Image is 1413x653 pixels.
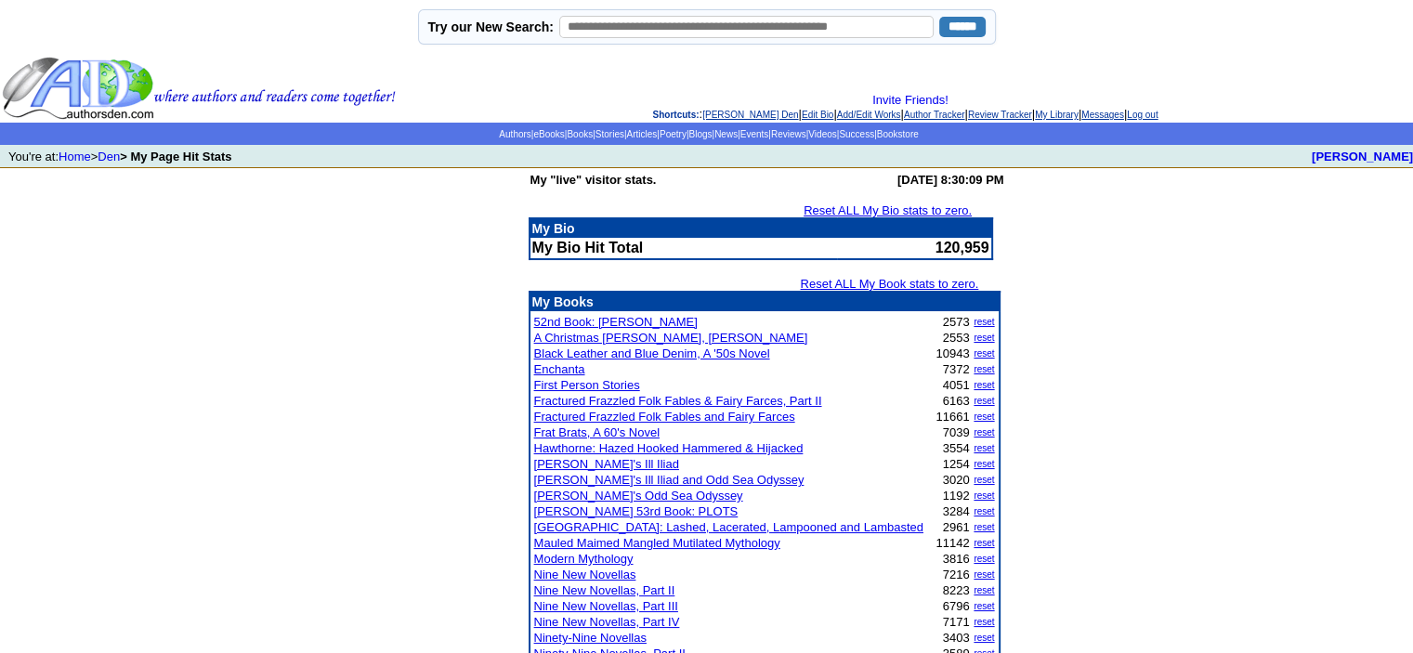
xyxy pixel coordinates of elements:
[943,615,970,629] font: 7171
[2,56,396,121] img: header_logo2.gif
[534,441,804,455] a: Hawthorne: Hazed Hooked Hammered & Hijacked
[904,110,965,120] a: Author Tracker
[688,129,712,139] a: Blogs
[804,203,972,217] a: Reset ALL My Bio stats to zero.
[534,552,634,566] a: Modern Mythology
[837,110,901,120] a: Add/Edit Works
[534,473,805,487] a: [PERSON_NAME]'s Ill Iliad and Odd Sea Odyssey
[943,315,970,329] font: 2573
[839,129,874,139] a: Success
[534,489,743,503] a: [PERSON_NAME]'s Odd Sea Odyssey
[534,394,822,408] a: Fractured Frazzled Folk Fables & Fairy Farces, Part II
[935,410,969,424] font: 11661
[943,378,970,392] font: 4051
[943,631,970,645] font: 3403
[943,568,970,581] font: 7216
[872,93,949,107] a: Invite Friends!
[943,362,970,376] font: 7372
[534,504,739,518] a: [PERSON_NAME] 53rd Book: PLOTS
[943,394,970,408] font: 6163
[943,489,970,503] font: 1192
[974,569,994,580] a: reset
[626,129,657,139] a: Articles
[1081,110,1124,120] a: Messages
[968,110,1032,120] a: Review Tracker
[800,277,978,291] a: Reset ALL My Book stats to zero.
[897,173,1004,187] b: [DATE] 8:30:09 PM
[974,427,994,438] a: reset
[974,506,994,516] a: reset
[59,150,91,163] a: Home
[595,129,624,139] a: Stories
[808,129,836,139] a: Videos
[534,346,770,360] a: Black Leather and Blue Denim, A '50s Novel
[1127,110,1158,120] a: Log out
[771,129,806,139] a: Reviews
[974,443,994,453] a: reset
[1312,150,1413,163] a: [PERSON_NAME]
[534,331,808,345] a: A Christmas [PERSON_NAME], [PERSON_NAME]
[652,110,699,120] span: Shortcuts:
[660,129,687,139] a: Poetry
[534,599,678,613] a: Nine New Novellas, Part III
[943,331,970,345] font: 2553
[943,599,970,613] font: 6796
[943,473,970,487] font: 3020
[534,536,780,550] a: Mauled Maimed Mangled Mutilated Mythology
[943,504,970,518] font: 3284
[714,129,738,139] a: News
[534,568,636,581] a: Nine New Novellas
[974,333,994,343] a: reset
[974,554,994,564] a: reset
[943,583,970,597] font: 8223
[974,317,994,327] a: reset
[8,150,231,163] font: You're at: >
[534,410,795,424] a: Fractured Frazzled Folk Fables and Fairy Farces
[974,459,994,469] a: reset
[530,173,657,187] b: My "live" visitor stats.
[974,633,994,643] a: reset
[974,490,994,501] a: reset
[120,150,231,163] b: > My Page Hit Stats
[974,475,994,485] a: reset
[702,110,798,120] a: [PERSON_NAME] Den
[534,425,660,439] a: Frat Brats, A 60's Novel
[935,536,969,550] font: 11142
[943,552,970,566] font: 3816
[974,411,994,422] a: reset
[428,20,554,34] label: Try our New Search:
[974,522,994,532] a: reset
[935,240,989,255] font: 120,959
[567,129,593,139] a: Books
[534,520,923,534] a: [GEOGRAPHIC_DATA]: Lashed, Lacerated, Lampooned and Lambasted
[534,315,698,329] a: 52nd Book: [PERSON_NAME]
[943,441,970,455] font: 3554
[877,129,919,139] a: Bookstore
[974,585,994,595] a: reset
[533,129,564,139] a: eBooks
[534,631,647,645] a: Ninety-Nine Novellas
[399,93,1411,121] div: : | | | | | | |
[740,129,769,139] a: Events
[534,457,679,471] a: [PERSON_NAME]'s Ill Iliad
[532,221,989,236] p: My Bio
[532,240,644,255] b: My Bio Hit Total
[974,396,994,406] a: reset
[974,364,994,374] a: reset
[974,538,994,548] a: reset
[974,601,994,611] a: reset
[499,129,530,139] a: Authors
[532,294,997,309] p: My Books
[974,380,994,390] a: reset
[98,150,120,163] a: Den
[943,457,970,471] font: 1254
[534,362,585,376] a: Enchanta
[943,520,970,534] font: 2961
[534,583,675,597] a: Nine New Novellas, Part II
[943,425,970,439] font: 7039
[802,110,833,120] a: Edit Bio
[534,615,680,629] a: Nine New Novellas, Part IV
[1035,110,1079,120] a: My Library
[974,348,994,359] a: reset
